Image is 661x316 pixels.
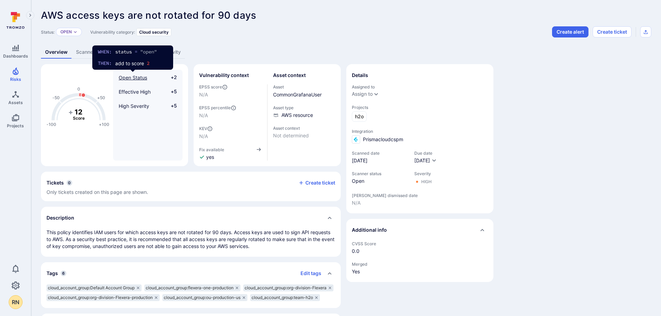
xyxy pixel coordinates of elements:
[346,64,493,213] section: details card
[281,112,313,119] span: AWS resource
[352,227,387,233] h2: Additional info
[346,219,493,241] div: Collapse
[41,9,256,21] span: AWS access keys are not rotated for 90 days
[26,11,34,19] button: Expand navigation menu
[352,199,488,206] span: N/A
[147,60,168,67] div: Specify amount of points that should be added to score if the condition is met
[164,88,177,95] span: +5
[46,189,148,195] span: Only tickets created on this page are shown.
[146,285,234,291] span: cloud_account_group:flexera-one-production
[48,295,153,300] span: cloud_account_group:org-division-Flexera-production
[10,77,21,82] span: Risks
[119,103,149,109] span: High Severity
[98,48,115,55] label: When:
[352,84,488,89] span: Assigned to
[199,72,249,79] h2: Vulnerability context
[46,122,56,127] text: -100
[346,219,493,282] section: additional info card
[99,122,109,127] text: +100
[414,171,432,176] span: Severity
[352,171,407,176] span: Scanner status
[373,91,379,97] button: Expand dropdown
[593,26,632,37] button: Create ticket
[73,30,77,34] button: Expand dropdown
[46,294,160,301] div: cloud_account_group:org-division-Flexera-production
[273,105,336,110] span: Asset type
[41,262,341,284] div: Collapse tags
[60,29,72,35] button: Open
[147,60,168,67] input: Score points
[8,100,23,105] span: Assets
[273,72,306,79] h2: Asset context
[273,92,322,97] a: CommonGrafanaUser
[352,151,407,156] span: Scanned date
[273,132,336,139] span: Not determined
[199,112,262,119] span: N/A
[352,157,407,164] span: [DATE]
[115,48,168,56] textarea: Add condition
[363,136,403,143] span: Prismacloudcspm
[41,207,341,229] div: Collapse description
[67,180,72,186] span: 0
[414,151,437,164] div: Due date field
[98,60,115,67] label: Then:
[352,105,488,110] span: Projects
[414,151,437,156] span: Due date
[41,172,341,201] section: tickets card
[421,179,432,185] div: High
[273,84,336,89] span: Asset
[250,294,320,301] div: cloud_account_group:team-h2o
[352,129,488,134] span: Integration
[9,295,23,309] button: RN
[41,46,651,59] div: Vulnerability tabs
[77,86,80,92] text: 0
[252,295,313,300] span: cloud_account_group:team-h2o
[75,108,83,116] tspan: 12
[72,46,111,59] a: Scanner data
[164,102,177,110] span: +5
[46,229,335,250] p: This policy identifies IAM users for which access keys are not rotated for 90 days. Access keys a...
[199,91,262,98] span: N/A
[352,248,488,255] span: 0.0
[61,271,66,276] span: 6
[144,284,240,291] div: cloud_account_group:flexera-one-production
[199,147,224,152] span: Fix available
[640,26,651,37] div: Export as CSV
[65,108,93,121] g: The vulnerability score is based on the parameters defined in the settings
[298,180,335,186] button: Create ticket
[7,123,24,128] span: Projects
[41,29,54,35] span: Status:
[245,285,327,291] span: cloud_account_group:org-division-Flexera
[46,270,58,277] h2: Tags
[352,262,488,267] span: Merged
[97,95,105,100] text: +50
[206,154,214,161] span: yes
[352,241,488,246] span: CVSS Score
[162,294,247,301] div: cloud_account_group:ou-production-us
[352,91,373,97] button: Assign to
[199,133,262,140] span: N/A
[352,268,488,275] span: Yes
[46,284,142,291] div: cloud_account_group:Default Account Group
[41,46,72,59] a: Overview
[46,214,74,221] h2: Description
[199,126,262,131] span: KEV
[115,60,144,67] p: add to score
[3,53,28,59] span: Dashboards
[119,89,151,95] span: Effective High
[199,105,262,111] span: EPSS percentile
[28,12,33,18] i: Expand navigation menu
[355,113,364,120] span: h2o
[119,75,147,80] span: Open Status
[48,285,135,291] span: cloud_account_group:Default Account Group
[41,172,341,201] div: Collapse
[52,95,60,100] text: -50
[352,111,367,122] a: h2o
[352,72,368,79] h2: Details
[414,157,437,164] button: [DATE]
[136,28,171,36] div: Cloud security
[352,193,488,198] span: [PERSON_NAME] dismissed date
[73,116,85,121] text: Score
